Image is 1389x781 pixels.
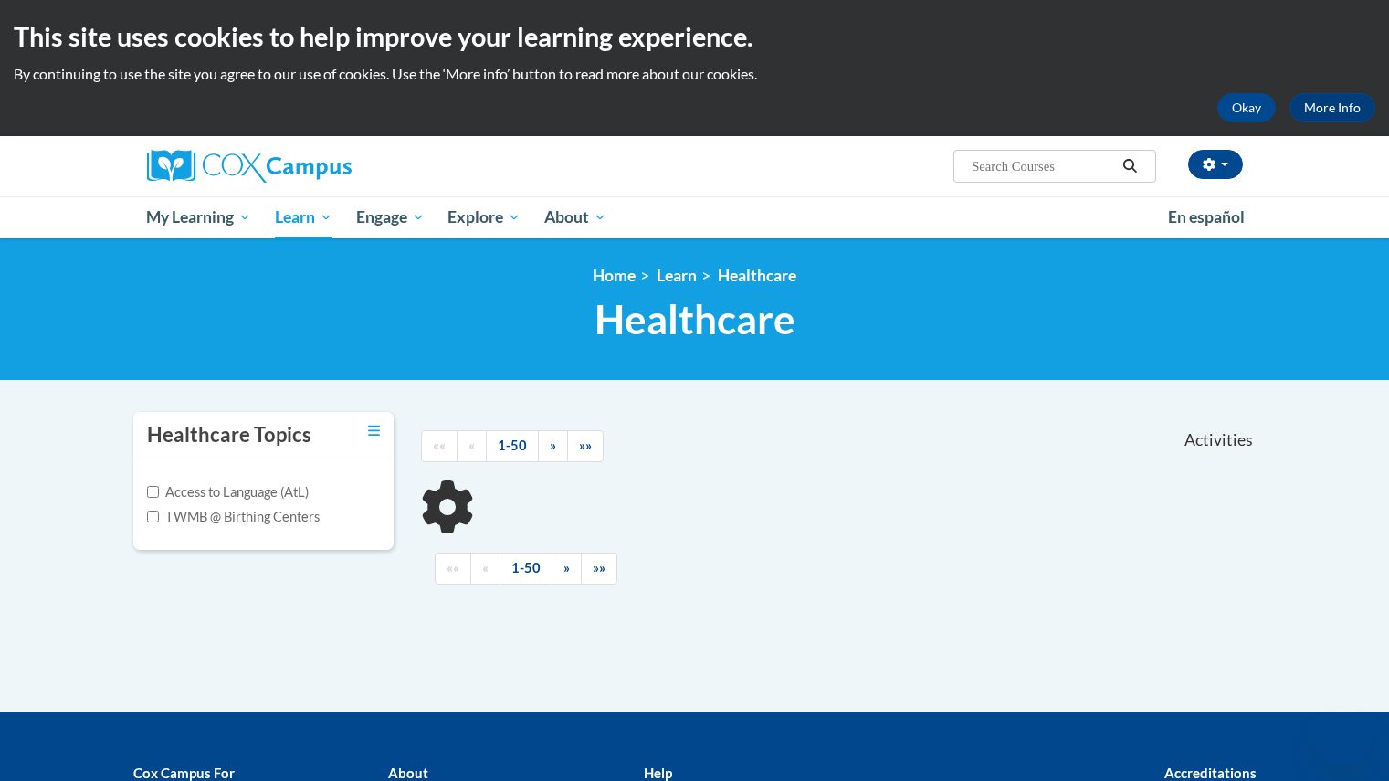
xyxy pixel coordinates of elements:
span: About [544,206,606,228]
a: Healthcare [718,266,796,285]
a: End [567,430,604,462]
a: Previous [457,430,487,462]
span: «« [447,560,459,575]
span: Healthcare [595,295,795,343]
button: Search [1116,155,1143,177]
a: Next [552,553,582,585]
span: «« [433,438,446,453]
a: Explore [436,196,532,238]
span: »» [593,560,605,575]
a: 1-50 [500,553,552,585]
b: Help [644,765,672,781]
a: 1-50 [486,430,539,462]
iframe: Button to launch messaging window [1316,708,1374,766]
a: Previous [470,553,500,585]
input: Checkbox for Options [147,511,159,522]
a: Learn [657,266,697,285]
a: Learn [263,196,344,238]
a: Toggle collapse [368,421,380,441]
label: TWMB @ Birthing Centers [147,507,320,527]
a: Begining [435,553,471,585]
p: By continuing to use the site you agree to our use of cookies. Use the ‘More info’ button to read... [14,64,1375,84]
h3: Healthcare Topics [147,421,311,449]
span: Explore [447,206,521,228]
button: Okay [1217,93,1276,122]
label: Access to Language (AtL) [147,482,309,502]
span: « [482,560,489,575]
h2: This site uses cookies to help improve your learning experience. [14,18,1375,55]
span: Learn [275,206,332,228]
span: » [550,438,556,453]
span: »» [579,438,592,453]
button: Account Settings [1188,150,1243,179]
a: Begining [421,430,458,462]
a: Engage [344,196,437,238]
span: Activities [1184,430,1253,450]
b: Accreditations [1164,765,1257,781]
b: Cox Campus For [133,765,235,781]
span: » [563,560,570,575]
input: Checkbox for Options [147,486,159,498]
div: Main menu [120,196,1270,238]
span: En español [1168,207,1245,227]
b: About [388,765,428,781]
a: My Learning [135,196,264,238]
input: Search Courses [970,155,1116,177]
a: Home [593,266,636,285]
img: Cox Campus [147,150,352,183]
a: En español [1156,198,1257,237]
span: My Learning [146,206,251,228]
a: Next [538,430,568,462]
a: More Info [1289,93,1375,122]
a: End [581,553,617,585]
a: Cox Campus [147,150,494,183]
span: « [468,438,475,453]
span: Engage [356,206,425,228]
a: About [532,196,618,238]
